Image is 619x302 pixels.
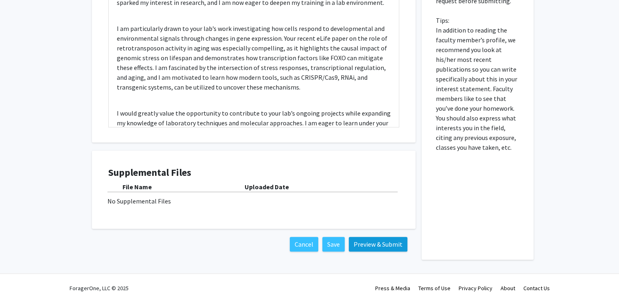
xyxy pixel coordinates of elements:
b: File Name [122,183,152,191]
a: Privacy Policy [459,284,492,292]
a: Contact Us [523,284,550,292]
button: Cancel [290,237,318,252]
p: I am particularly drawn to your lab’s work investigating how cells respond to developmental and e... [117,24,391,92]
a: Terms of Use [418,284,451,292]
b: Uploaded Date [245,183,289,191]
a: Press & Media [375,284,410,292]
button: Preview & Submit [349,237,407,252]
p: I would greatly value the opportunity to contribute to your lab’s ongoing projects while expandin... [117,108,391,147]
button: Save [322,237,345,252]
h4: Supplemental Files [108,167,399,179]
iframe: To enrich screen reader interactions, please activate Accessibility in Grammarly extension settings [6,265,35,296]
a: About [501,284,515,292]
div: No Supplemental Files [107,196,400,206]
